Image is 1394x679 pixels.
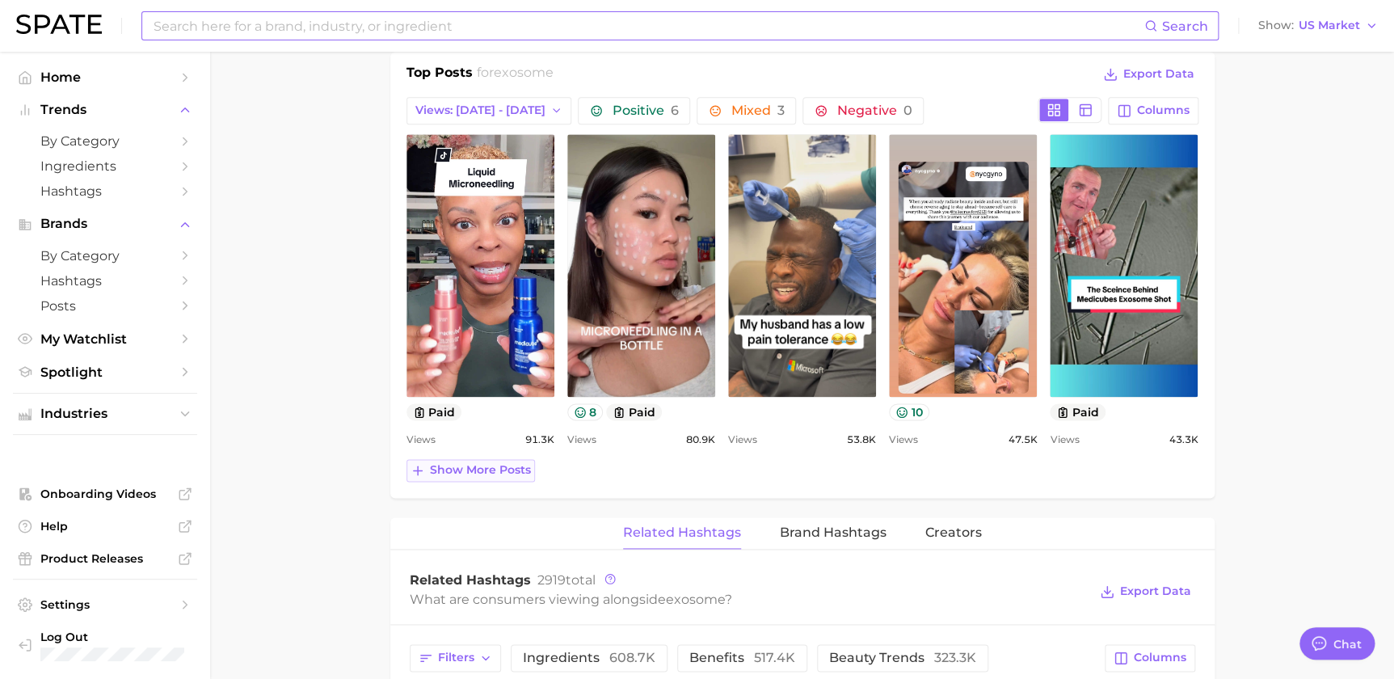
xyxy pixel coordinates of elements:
button: Brands [13,212,197,236]
a: by Category [13,243,197,268]
a: Ingredients [13,154,197,179]
a: Product Releases [13,546,197,571]
span: benefits [689,652,795,664]
span: Creators [925,525,982,540]
button: Views: [DATE] - [DATE] [406,97,572,124]
a: Help [13,514,197,538]
button: Export Data [1099,63,1198,86]
h2: for [477,63,554,87]
span: My Watchlist [40,331,170,347]
a: Onboarding Videos [13,482,197,506]
span: Industries [40,407,170,421]
span: Export Data [1120,584,1191,598]
span: 608.7k [609,650,655,665]
span: exosome [494,65,554,80]
span: Related Hashtags [410,572,531,588]
span: Brand Hashtags [780,525,887,540]
span: Views [567,430,596,449]
span: Onboarding Videos [40,487,170,501]
span: exosome [666,592,725,607]
span: 3 [777,103,784,118]
a: Posts [13,293,197,318]
span: 0 [903,103,912,118]
span: total [537,572,596,588]
a: Hashtags [13,268,197,293]
h1: Top Posts [406,63,473,87]
span: Show [1258,21,1294,30]
button: paid [406,403,462,420]
button: ShowUS Market [1254,15,1382,36]
button: Columns [1108,97,1198,124]
a: by Category [13,129,197,154]
span: Views [1050,430,1079,449]
button: paid [1050,403,1106,420]
span: Trends [40,103,170,117]
button: paid [606,403,662,420]
button: Export Data [1096,580,1194,603]
span: ingredients [523,652,655,664]
span: Posts [40,298,170,314]
span: Spotlight [40,365,170,380]
span: 2919 [537,572,566,588]
button: 8 [567,403,604,420]
span: Columns [1134,651,1186,664]
button: Filters [410,644,501,672]
button: Industries [13,402,197,426]
span: by Category [40,248,170,264]
div: What are consumers viewing alongside ? [410,588,1089,610]
span: Settings [40,597,170,612]
span: Views [889,430,918,449]
span: Help [40,519,170,533]
span: 80.9k [686,430,715,449]
a: Hashtags [13,179,197,204]
a: My Watchlist [13,327,197,352]
span: Mixed [731,104,784,117]
span: by Category [40,133,170,149]
span: Show more posts [430,463,531,477]
button: Columns [1105,644,1194,672]
a: Settings [13,593,197,617]
span: Ingredients [40,158,170,174]
span: Hashtags [40,183,170,199]
a: Spotlight [13,360,197,385]
span: Product Releases [40,551,170,566]
span: 43.3k [1169,430,1198,449]
span: Export Data [1123,67,1194,81]
button: 10 [889,403,929,420]
span: 47.5k [1008,430,1037,449]
button: Trends [13,98,197,122]
span: 323.3k [934,650,976,665]
span: Views [728,430,757,449]
span: Filters [438,651,474,664]
span: Views [406,430,436,449]
span: 91.3k [525,430,554,449]
span: beauty trends [829,652,976,664]
a: Home [13,65,197,90]
span: US Market [1299,21,1360,30]
span: Hashtags [40,273,170,289]
img: SPATE [16,15,102,34]
span: 517.4k [754,650,795,665]
span: Related Hashtags [623,525,741,540]
span: Brands [40,217,170,231]
span: Columns [1137,103,1190,117]
button: Show more posts [406,459,535,482]
span: Home [40,70,170,85]
span: Views: [DATE] - [DATE] [415,103,545,117]
span: Search [1162,19,1208,34]
span: Negative [836,104,912,117]
span: Positive [612,104,678,117]
span: 6 [670,103,678,118]
a: Log out. Currently logged in with e-mail jek@cosmax.com. [13,625,197,666]
span: 53.8k [847,430,876,449]
input: Search here for a brand, industry, or ingredient [152,12,1144,40]
span: Log Out [40,630,184,644]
